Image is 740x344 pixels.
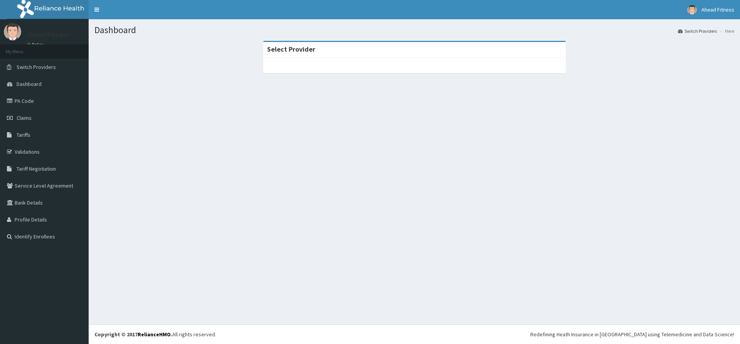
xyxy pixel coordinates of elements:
[267,45,315,54] strong: Select Provider
[27,42,45,47] a: Online
[17,131,30,138] span: Tariffs
[89,324,740,344] footer: All rights reserved.
[4,23,21,40] img: User Image
[678,28,717,34] a: Switch Providers
[17,114,32,121] span: Claims
[17,64,56,70] span: Switch Providers
[27,31,69,38] p: Ahead Fitness
[701,6,734,13] span: Ahead Fitness
[687,5,697,15] img: User Image
[17,165,56,172] span: Tariff Negotiation
[17,81,42,87] span: Dashboard
[530,331,734,338] div: Redefining Heath Insurance in [GEOGRAPHIC_DATA] using Telemedicine and Data Science!
[94,25,734,35] h1: Dashboard
[94,331,172,338] strong: Copyright © 2017 .
[138,331,171,338] a: RelianceHMO
[718,28,734,34] li: Here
